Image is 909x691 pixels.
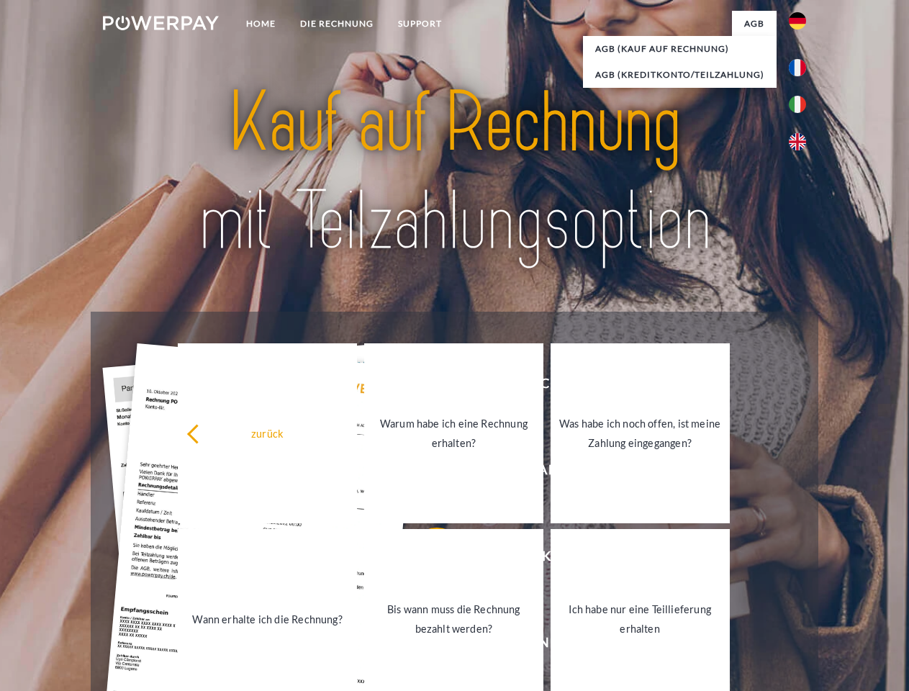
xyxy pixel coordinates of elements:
[583,36,777,62] a: AGB (Kauf auf Rechnung)
[559,600,721,638] div: Ich habe nur eine Teillieferung erhalten
[732,11,777,37] a: agb
[373,600,535,638] div: Bis wann muss die Rechnung bezahlt werden?
[137,69,772,276] img: title-powerpay_de.svg
[559,414,721,453] div: Was habe ich noch offen, ist meine Zahlung eingegangen?
[583,62,777,88] a: AGB (Kreditkonto/Teilzahlung)
[373,414,535,453] div: Warum habe ich eine Rechnung erhalten?
[789,59,806,76] img: fr
[789,96,806,113] img: it
[186,423,348,443] div: zurück
[386,11,454,37] a: SUPPORT
[234,11,288,37] a: Home
[103,16,219,30] img: logo-powerpay-white.svg
[288,11,386,37] a: DIE RECHNUNG
[789,12,806,30] img: de
[789,133,806,150] img: en
[551,343,730,523] a: Was habe ich noch offen, ist meine Zahlung eingegangen?
[186,609,348,628] div: Wann erhalte ich die Rechnung?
